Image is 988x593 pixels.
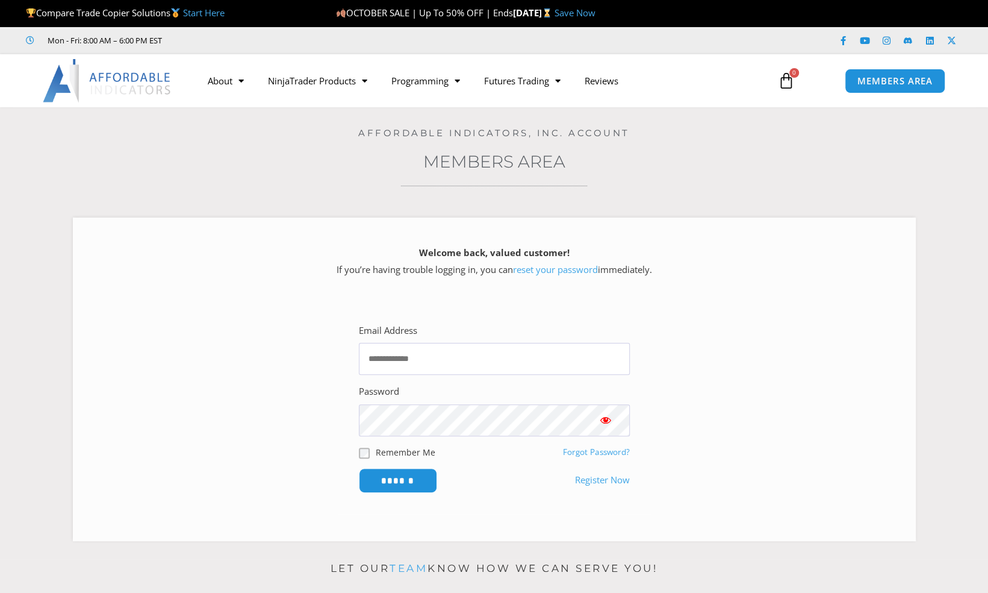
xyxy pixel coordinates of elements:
[43,59,172,102] img: LogoAI | Affordable Indicators – NinjaTrader
[94,245,895,278] p: If you’re having trouble logging in, you can immediately.
[542,8,551,17] img: ⌛
[390,562,427,574] a: team
[336,7,513,19] span: OCTOBER SALE | Up To 50% OFF | Ends
[513,263,598,275] a: reset your password
[857,77,933,86] span: MEMBERS AREA
[196,67,764,95] nav: Menu
[575,472,630,489] a: Register Now
[513,7,555,19] strong: [DATE]
[760,63,813,98] a: 0
[419,246,570,259] strong: Welcome back, valued customer!
[26,8,36,17] img: 🏆
[582,404,630,436] button: Show password
[789,68,799,78] span: 0
[845,69,945,93] a: MEMBERS AREA
[573,67,630,95] a: Reviews
[196,67,256,95] a: About
[563,447,630,457] a: Forgot Password?
[379,67,472,95] a: Programming
[358,127,630,139] a: Affordable Indicators, Inc. Account
[179,34,359,46] iframe: Customer reviews powered by Trustpilot
[555,7,595,19] a: Save Now
[337,8,346,17] img: 🍂
[45,33,162,48] span: Mon - Fri: 8:00 AM – 6:00 PM EST
[183,7,225,19] a: Start Here
[376,446,435,459] label: Remember Me
[26,7,225,19] span: Compare Trade Copier Solutions
[171,8,180,17] img: 🥇
[423,151,565,172] a: Members Area
[359,322,417,339] label: Email Address
[73,559,916,579] p: Let our know how we can serve you!
[256,67,379,95] a: NinjaTrader Products
[359,383,399,400] label: Password
[472,67,573,95] a: Futures Trading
